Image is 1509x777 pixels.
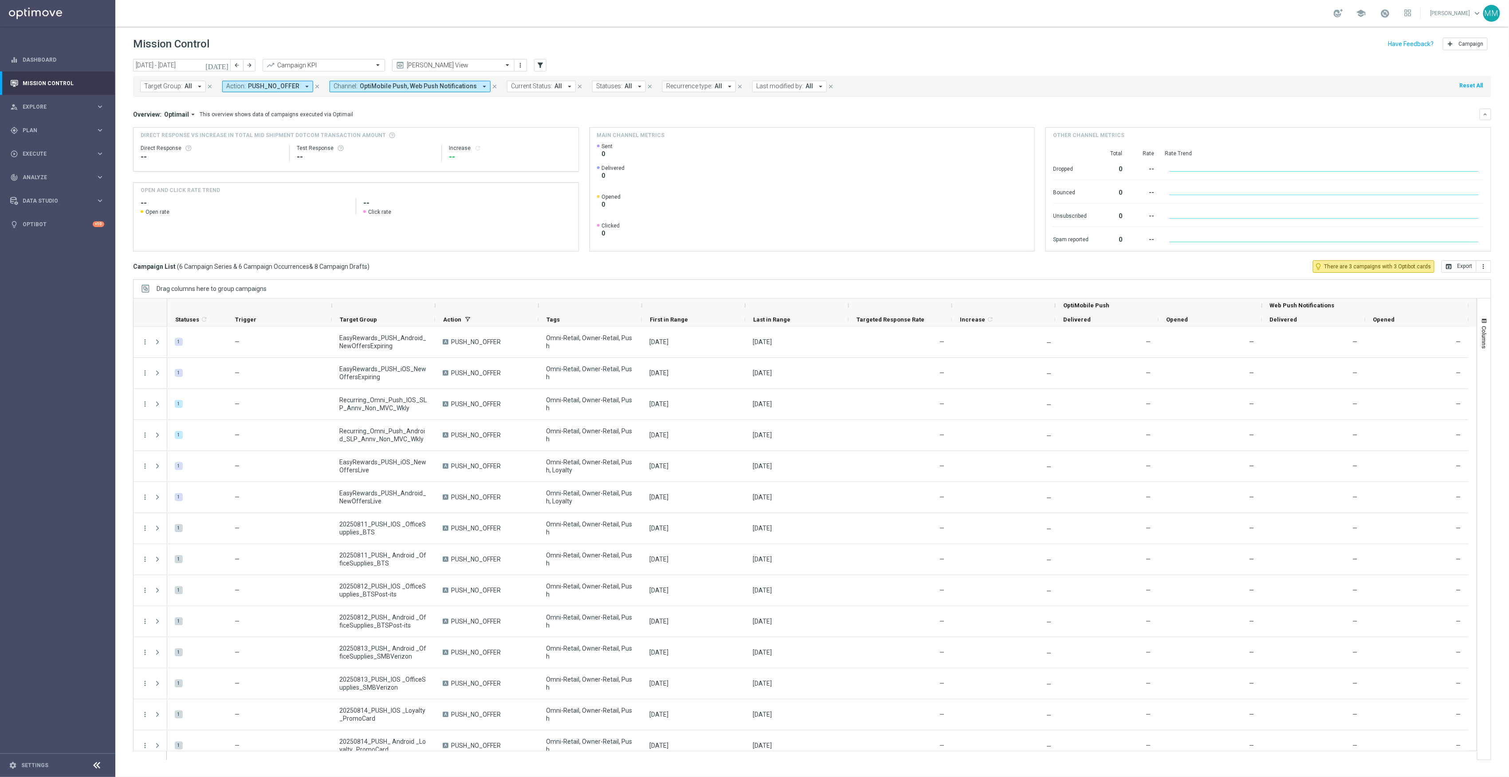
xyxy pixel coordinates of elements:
span: Opened [1373,316,1395,323]
div: Row Groups [157,285,267,292]
span: school [1356,8,1366,18]
i: equalizer [10,56,18,64]
div: Analyze [10,173,96,181]
i: arrow_drop_down [189,110,197,118]
div: Data Studio [10,197,96,205]
i: arrow_drop_down [566,82,574,90]
h3: Overview: [133,110,161,118]
span: PUSH_NO_OFFER [451,462,501,470]
button: close [827,82,835,91]
div: 13 Aug 2025, Wednesday [753,369,772,377]
i: gps_fixed [10,126,18,134]
i: more_vert [141,400,149,408]
button: more_vert [141,617,149,625]
span: Omni-Retail, Owner-Retail, Push [546,334,634,350]
div: Increase [449,145,571,152]
div: 13 Aug 2025, Wednesday [753,338,772,346]
i: arrow_drop_down [636,82,644,90]
i: arrow_drop_down [817,82,825,90]
span: PUSH_NO_OFFER [451,338,501,346]
ng-select: Campaign KPI [263,59,385,71]
button: more_vert [141,555,149,563]
button: close [491,82,499,91]
input: Select date range [133,59,231,71]
button: Data Studio keyboard_arrow_right [10,197,105,204]
i: close [737,83,743,90]
button: equalizer Dashboard [10,56,105,63]
div: Rate Trend [1165,150,1484,157]
div: Press SPACE to select this row. [134,606,167,637]
span: A [443,370,448,376]
span: EasyRewards_PUSH_Android_NewOffersExpiring [339,334,428,350]
button: Action: PUSH_NO_OFFER arrow_drop_down [222,81,313,92]
span: Plan [23,128,96,133]
button: refresh [474,145,481,152]
div: Press SPACE to select this row. [167,513,1469,544]
i: more_vert [141,586,149,594]
span: Calculate column [985,314,994,324]
span: Channel: [334,82,358,90]
span: Sent [602,143,613,150]
i: arrow_drop_down [303,82,311,90]
a: Settings [21,763,48,768]
i: more_vert [141,742,149,750]
h3: Campaign List [133,263,369,271]
button: more_vert [141,462,149,470]
button: Recurrence type: All arrow_drop_down [662,81,736,92]
span: There are 3 campaigns with 3 Optibot cards [1324,263,1431,271]
span: Execute [23,151,96,157]
div: -- [449,152,571,162]
span: All [806,82,813,90]
span: All [715,82,722,90]
span: Columns [1481,326,1488,349]
span: — [1456,338,1461,345]
span: Last in Range [753,316,790,323]
button: Current Status: All arrow_drop_down [507,81,576,92]
span: — [1146,369,1151,377]
button: more_vert [141,338,149,346]
div: Plan [10,126,96,134]
i: arrow_drop_down [196,82,204,90]
span: All [554,82,562,90]
button: close [313,82,321,91]
span: A [443,619,448,624]
div: Press SPACE to select this row. [167,358,1469,389]
span: — [1250,338,1254,345]
span: EasyRewards_PUSH_iOS_NewOffersExpiring [339,365,428,381]
button: close [736,82,744,91]
span: First in Range [650,316,688,323]
div: Unsubscribed [1053,208,1089,222]
span: Delivered [602,165,625,172]
span: PUSH_NO_OFFER [451,493,501,501]
span: A [443,494,448,500]
i: more_vert [141,710,149,718]
button: arrow_back [231,59,243,71]
i: more_vert [141,493,149,501]
div: 0 [1099,208,1122,222]
i: more_vert [141,679,149,687]
i: arrow_drop_down [480,82,488,90]
button: Mission Control [10,80,105,87]
i: lightbulb [10,220,18,228]
span: Tags [546,316,560,323]
button: close [576,82,584,91]
span: A [443,650,448,655]
button: track_changes Analyze keyboard_arrow_right [10,174,105,181]
i: arrow_back [234,62,240,68]
span: Target Group: [144,82,182,90]
span: Trigger [235,316,256,323]
span: A [443,463,448,469]
span: Statuses [175,316,199,323]
span: Action [443,316,461,323]
div: Press SPACE to select this row. [167,544,1469,575]
span: keyboard_arrow_down [1473,8,1482,18]
span: A [443,401,448,407]
div: -- [1133,208,1154,222]
i: trending_up [266,61,275,70]
button: Optimail arrow_drop_down [161,110,200,118]
div: Press SPACE to select this row. [134,730,167,761]
button: Channel: OptiMobile Push, Web Push Notifications arrow_drop_down [330,81,491,92]
span: 6 Campaign Series & 6 Campaign Occurrences [179,263,309,271]
span: Open rate [145,208,169,216]
span: & [309,263,313,270]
